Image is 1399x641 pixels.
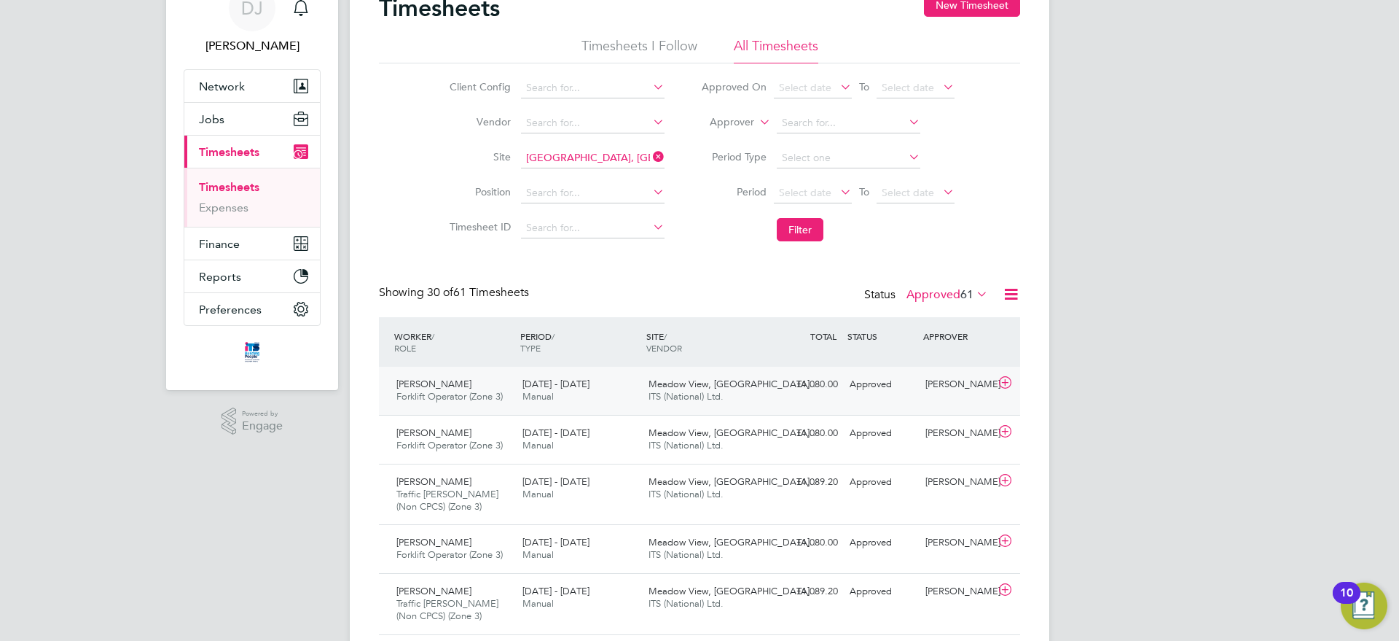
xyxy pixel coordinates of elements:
span: Traffic [PERSON_NAME] (Non CPCS) (Zone 3) [396,597,498,622]
div: Approved [844,580,920,604]
span: / [664,330,667,342]
div: Timesheets [184,168,320,227]
span: To [855,182,874,201]
span: [DATE] - [DATE] [522,427,589,439]
span: / [431,330,434,342]
input: Search for... [521,113,665,133]
label: Vendor [445,115,511,128]
span: Timesheets [199,145,259,159]
span: To [855,77,874,96]
span: [PERSON_NAME] [396,427,471,439]
input: Select one [777,148,920,168]
span: ITS (National) Ltd. [648,390,724,403]
div: 10 [1340,593,1353,612]
span: [DATE] - [DATE] [522,585,589,597]
span: / [552,330,554,342]
label: Period Type [701,150,767,163]
span: Manual [522,390,554,403]
span: Engage [242,420,283,432]
span: Forklift Operator (Zone 3) [396,548,503,561]
div: WORKER [391,323,517,361]
span: Jobs [199,112,224,126]
label: Timesheet ID [445,220,511,233]
span: Meadow View, [GEOGRAPHIC_DATA]… [648,475,819,488]
span: Meadow View, [GEOGRAPHIC_DATA]… [648,427,819,439]
span: Network [199,79,245,93]
div: [PERSON_NAME] [920,373,995,397]
span: Reports [199,270,241,284]
span: TOTAL [810,330,836,342]
input: Search for... [521,183,665,203]
span: Select date [882,186,934,199]
span: [DATE] - [DATE] [522,536,589,548]
label: Approved On [701,80,767,93]
button: Network [184,70,320,102]
button: Preferences [184,293,320,325]
span: Forklift Operator (Zone 3) [396,439,503,451]
a: Expenses [199,201,248,214]
span: Manual [522,488,554,500]
div: STATUS [844,323,920,349]
span: VENDOR [646,342,682,354]
span: Manual [522,597,554,610]
input: Search for... [521,78,665,98]
label: Client Config [445,80,511,93]
span: Don Jeater [184,37,321,55]
div: [PERSON_NAME] [920,580,995,604]
div: Approved [844,421,920,446]
span: Finance [199,237,240,251]
span: ITS (National) Ltd. [648,488,724,500]
div: Status [864,285,991,306]
span: [PERSON_NAME] [396,536,471,548]
span: [PERSON_NAME] [396,585,471,597]
span: Traffic [PERSON_NAME] (Non CPCS) (Zone 3) [396,488,498,513]
a: Powered byEngage [222,408,283,435]
span: Select date [882,81,934,94]
span: [DATE] - [DATE] [522,475,589,488]
button: Open Resource Center, 10 new notifications [1341,583,1387,629]
button: Jobs [184,103,320,135]
span: ITS (National) Ltd. [648,548,724,561]
div: Approved [844,470,920,494]
input: Search for... [521,218,665,238]
div: £1,080.00 [768,421,844,446]
span: Powered by [242,408,283,420]
span: Select date [779,186,831,199]
span: Manual [522,439,554,451]
button: Reports [184,260,320,292]
button: Timesheets [184,136,320,168]
li: All Timesheets [734,37,818,63]
div: Approved [844,373,920,397]
div: [PERSON_NAME] [920,421,995,446]
span: ITS (National) Ltd. [648,597,724,610]
a: Go to home page [184,341,321,364]
span: [DATE] - [DATE] [522,378,589,390]
div: £1,080.00 [768,531,844,555]
span: Preferences [199,303,262,316]
div: £1,089.20 [768,580,844,604]
span: Meadow View, [GEOGRAPHIC_DATA]… [648,585,819,597]
div: PERIOD [517,323,643,361]
span: TYPE [520,342,541,354]
div: SITE [643,323,769,361]
label: Approver [689,115,754,130]
span: ITS (National) Ltd. [648,439,724,451]
span: 61 Timesheets [427,285,529,300]
span: 61 [960,287,973,302]
span: Select date [779,81,831,94]
span: 30 of [427,285,453,300]
div: £1,080.00 [768,373,844,397]
span: Manual [522,548,554,561]
button: Finance [184,228,320,260]
label: Position [445,185,511,198]
label: Site [445,150,511,163]
li: Timesheets I Follow [581,37,697,63]
span: Forklift Operator (Zone 3) [396,390,503,403]
div: £1,089.20 [768,470,844,494]
img: itsconstruction-logo-retina.png [242,341,262,364]
div: Approved [844,531,920,555]
input: Search for... [521,148,665,168]
div: APPROVER [920,323,995,349]
span: Meadow View, [GEOGRAPHIC_DATA]… [648,536,819,548]
div: Showing [379,285,532,300]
